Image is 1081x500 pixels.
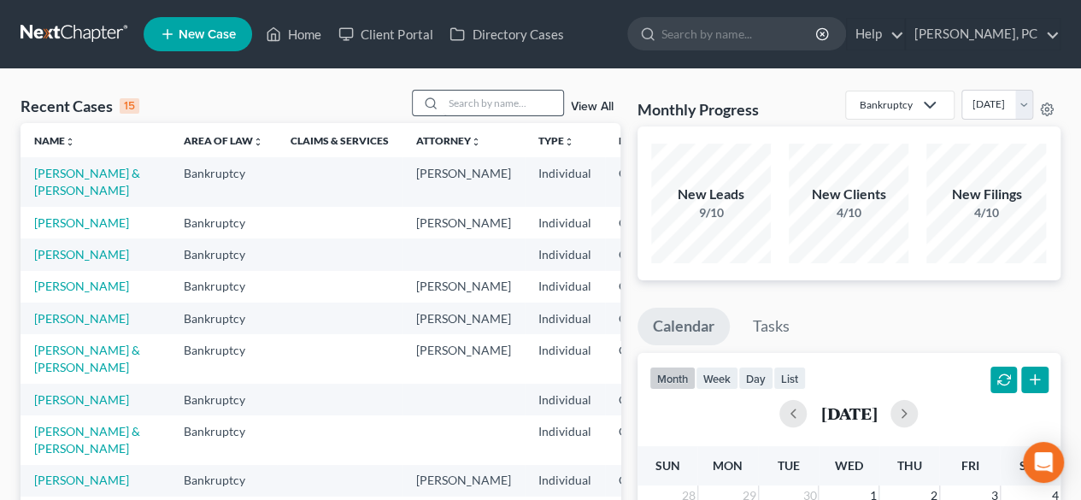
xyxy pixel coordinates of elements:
[34,215,129,230] a: [PERSON_NAME]
[34,424,140,456] a: [PERSON_NAME] & [PERSON_NAME]
[402,207,525,238] td: [PERSON_NAME]
[661,18,818,50] input: Search by name...
[253,137,263,147] i: unfold_more
[525,334,605,383] td: Individual
[605,415,689,464] td: COB
[21,96,139,116] div: Recent Cases
[170,465,277,497] td: Bankruptcy
[619,134,675,147] a: Districtunfold_more
[471,137,481,147] i: unfold_more
[170,334,277,383] td: Bankruptcy
[525,465,605,497] td: Individual
[906,19,1060,50] a: [PERSON_NAME], PC
[538,134,574,147] a: Typeunfold_more
[525,238,605,270] td: Individual
[34,166,140,197] a: [PERSON_NAME] & [PERSON_NAME]
[835,458,863,473] span: Wed
[402,271,525,303] td: [PERSON_NAME]
[961,458,978,473] span: Fri
[34,473,129,487] a: [PERSON_NAME]
[65,137,75,147] i: unfold_more
[605,157,689,206] td: COB
[170,303,277,334] td: Bankruptcy
[402,465,525,497] td: [PERSON_NAME]
[1023,442,1064,483] div: Open Intercom Messenger
[789,204,908,221] div: 4/10
[34,392,129,407] a: [PERSON_NAME]
[416,134,481,147] a: Attorneyunfold_more
[402,157,525,206] td: [PERSON_NAME]
[402,303,525,334] td: [PERSON_NAME]
[820,404,877,422] h2: [DATE]
[605,207,689,238] td: COB
[170,207,277,238] td: Bankruptcy
[402,334,525,383] td: [PERSON_NAME]
[184,134,263,147] a: Area of Lawunfold_more
[525,271,605,303] td: Individual
[605,271,689,303] td: COB
[525,384,605,415] td: Individual
[926,185,1046,204] div: New Filings
[170,384,277,415] td: Bankruptcy
[120,98,139,114] div: 15
[34,279,129,293] a: [PERSON_NAME]
[170,415,277,464] td: Bankruptcy
[170,271,277,303] td: Bankruptcy
[34,134,75,147] a: Nameunfold_more
[170,238,277,270] td: Bankruptcy
[777,458,799,473] span: Tue
[525,157,605,206] td: Individual
[605,334,689,383] td: COB
[897,458,922,473] span: Thu
[571,101,614,113] a: View All
[737,308,805,345] a: Tasks
[179,28,236,41] span: New Case
[330,19,441,50] a: Client Portal
[444,91,563,115] input: Search by name...
[34,311,129,326] a: [PERSON_NAME]
[637,308,730,345] a: Calendar
[605,303,689,334] td: COB
[170,157,277,206] td: Bankruptcy
[564,137,574,147] i: unfold_more
[713,458,743,473] span: Mon
[738,367,773,390] button: day
[605,465,689,497] td: COB
[277,123,402,157] th: Claims & Services
[696,367,738,390] button: week
[525,303,605,334] td: Individual
[773,367,806,390] button: list
[441,19,572,50] a: Directory Cases
[649,367,696,390] button: month
[789,185,908,204] div: New Clients
[605,384,689,415] td: COB
[525,415,605,464] td: Individual
[34,247,129,262] a: [PERSON_NAME]
[926,204,1046,221] div: 4/10
[525,207,605,238] td: Individual
[34,343,140,374] a: [PERSON_NAME] & [PERSON_NAME]
[655,458,679,473] span: Sun
[651,204,771,221] div: 9/10
[605,238,689,270] td: COB
[847,19,904,50] a: Help
[1019,458,1041,473] span: Sat
[637,99,759,120] h3: Monthly Progress
[651,185,771,204] div: New Leads
[860,97,913,112] div: Bankruptcy
[257,19,330,50] a: Home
